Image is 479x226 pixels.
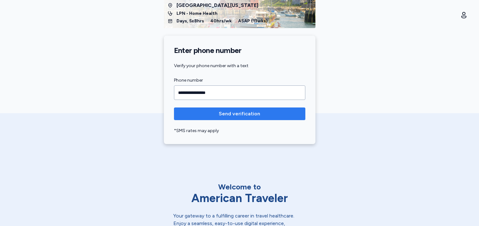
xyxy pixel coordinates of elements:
[177,18,204,24] span: Days, 5x8hrs
[177,2,258,9] span: [GEOGRAPHIC_DATA] , [US_STATE]
[177,10,218,17] span: LPN - Home Health
[174,46,305,55] h1: Enter phone number
[219,110,260,118] span: Send verification
[173,182,306,192] div: Welcome to
[174,128,305,134] div: *SMS rates may apply
[174,77,305,84] label: Phone number
[174,107,305,120] button: Send verification
[174,63,305,69] div: Verify your phone number with a text
[210,18,232,24] span: 40 hrs/wk
[238,18,268,24] span: ASAP ( 13 wks)
[173,192,306,205] div: American Traveler
[174,85,305,100] input: Phone number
